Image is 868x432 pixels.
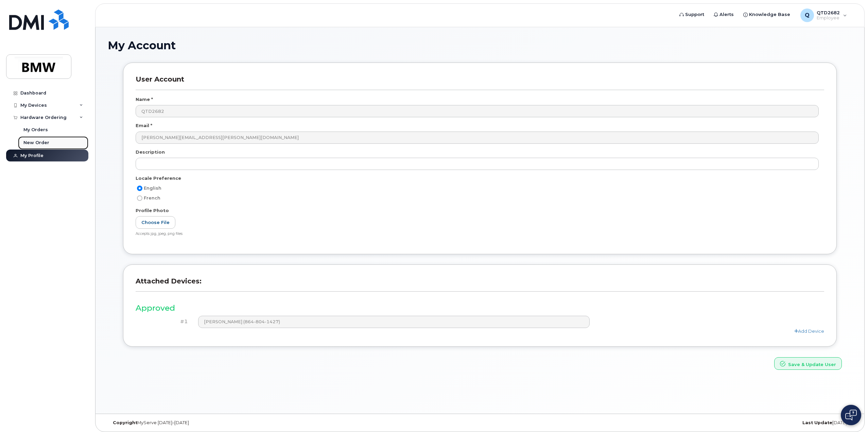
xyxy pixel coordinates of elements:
[108,39,852,51] h1: My Account
[136,175,181,182] label: Locale Preference
[144,195,160,201] span: French
[794,328,824,334] a: Add Device
[845,410,857,420] img: Open chat
[137,195,142,201] input: French
[774,357,842,370] button: Save & Update User
[136,122,152,129] label: Email *
[802,420,832,425] strong: Last Update
[136,277,824,292] h3: Attached Devices:
[144,186,161,191] span: English
[136,207,169,214] label: Profile Photo
[136,149,165,155] label: Description
[137,186,142,191] input: English
[136,96,153,103] label: Name *
[604,420,852,426] div: [DATE]
[136,231,819,237] div: Accepts jpg, jpeg, png files
[141,319,188,325] h4: #1
[136,75,824,90] h3: User Account
[113,420,137,425] strong: Copyright
[136,216,175,229] label: Choose File
[108,420,356,426] div: MyServe [DATE]–[DATE]
[136,304,824,312] h3: Approved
